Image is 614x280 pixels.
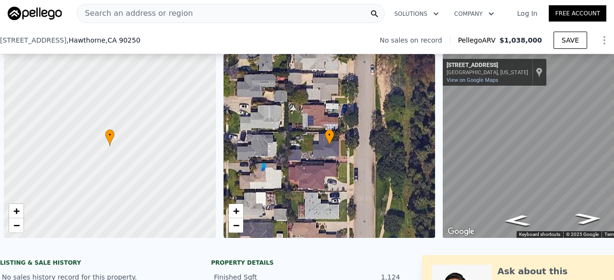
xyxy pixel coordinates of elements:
[379,35,449,45] div: No sales on record
[595,31,614,50] button: Show Options
[536,67,543,78] a: Show location on map
[211,259,403,267] div: Property details
[233,205,239,217] span: +
[447,69,528,76] div: [GEOGRAPHIC_DATA], [US_STATE]
[105,129,115,146] div: •
[67,35,141,45] span: , Hawthorne
[13,219,20,231] span: −
[447,77,498,83] a: View on Google Maps
[566,232,599,237] span: © 2025 Google
[519,231,560,238] button: Keyboard shortcuts
[564,210,613,227] path: Go North, Glasgow Pl
[13,205,20,217] span: +
[9,204,24,218] a: Zoom in
[233,219,239,231] span: −
[105,131,115,139] span: •
[8,7,62,20] img: Pellego
[387,5,447,22] button: Solutions
[325,131,334,139] span: •
[493,212,542,229] path: Go South, Glasgow Pl
[229,204,243,218] a: Zoom in
[506,9,549,18] a: Log In
[229,218,243,233] a: Zoom out
[77,8,193,19] span: Search an address or region
[325,129,334,146] div: •
[445,225,477,238] a: Open this area in Google Maps (opens a new window)
[447,62,528,69] div: [STREET_ADDRESS]
[499,36,542,44] span: $1,038,000
[458,35,500,45] span: Pellego ARV
[549,5,606,22] a: Free Account
[106,36,141,44] span: , CA 90250
[554,32,587,49] button: SAVE
[447,5,502,22] button: Company
[445,225,477,238] img: Google
[9,218,24,233] a: Zoom out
